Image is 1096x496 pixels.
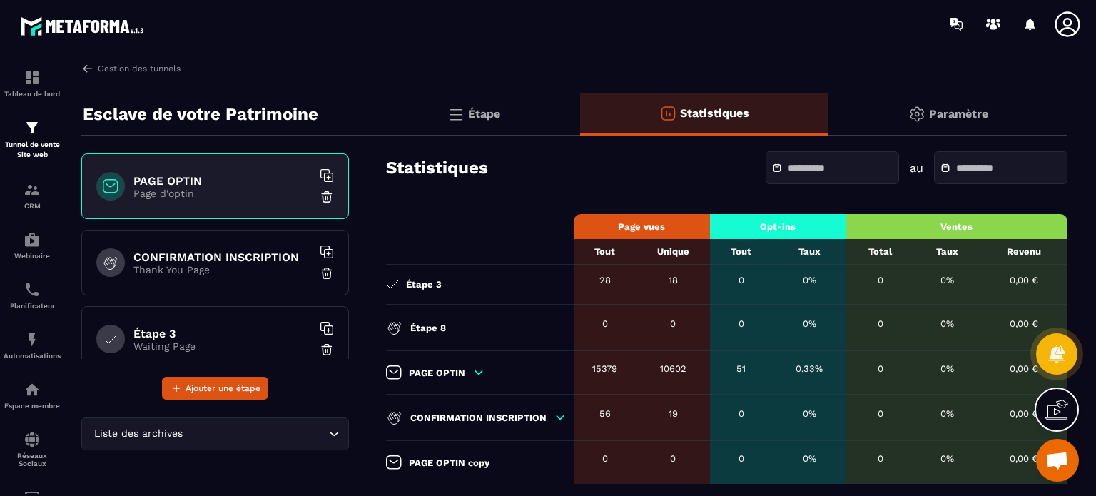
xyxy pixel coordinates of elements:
[581,408,629,419] div: 56
[779,408,839,419] div: 0%
[922,318,973,329] div: 0%
[922,275,973,285] div: 0%
[4,108,61,171] a: formationformationTunnel de vente Site web
[581,453,629,464] div: 0
[81,62,181,75] a: Gestion des tunnels
[4,420,61,478] a: social-networksocial-networkRéseaux Sociaux
[987,275,1060,285] div: 0,00 €
[24,181,41,198] img: formation
[4,402,61,410] p: Espace membre
[717,453,765,464] div: 0
[133,250,312,264] h6: CONFIRMATION INSCRIPTION
[853,453,908,464] div: 0
[320,190,334,204] img: trash
[410,323,446,333] p: Étape 8
[24,69,41,86] img: formation
[644,363,703,374] div: 10602
[186,381,260,395] span: Ajouter une étape
[4,320,61,370] a: automationsautomationsAutomatisations
[710,214,846,239] th: Opt-ins
[644,318,703,329] div: 0
[406,279,442,290] p: Étape 3
[644,275,703,285] div: 18
[4,302,61,310] p: Planificateur
[320,266,334,280] img: trash
[581,363,629,374] div: 15379
[409,368,465,378] p: PAGE OPTIN
[81,62,94,75] img: arrow
[4,202,61,210] p: CRM
[987,408,1060,419] div: 0,00 €
[24,231,41,248] img: automations
[710,239,772,265] th: Tout
[853,408,908,419] div: 0
[915,239,980,265] th: Taux
[4,221,61,270] a: automationsautomationsWebinaire
[133,327,312,340] h6: Étape 3
[4,252,61,260] p: Webinaire
[908,106,925,123] img: setting-gr.5f69749f.svg
[853,275,908,285] div: 0
[910,161,923,175] p: au
[91,426,186,442] span: Liste des archives
[20,13,148,39] img: logo
[186,426,325,442] input: Search for option
[922,363,973,374] div: 0%
[574,239,636,265] th: Tout
[4,270,61,320] a: schedulerschedulerPlanificateur
[853,363,908,374] div: 0
[468,107,500,121] p: Étape
[644,408,703,419] div: 19
[717,408,765,419] div: 0
[24,281,41,298] img: scheduler
[4,140,61,160] p: Tunnel de vente Site web
[24,381,41,398] img: automations
[1036,439,1079,482] div: Ouvrir le chat
[24,119,41,136] img: formation
[24,431,41,448] img: social-network
[4,90,61,98] p: Tableau de bord
[922,408,973,419] div: 0%
[980,239,1067,265] th: Revenu
[4,59,61,108] a: formationformationTableau de bord
[717,275,765,285] div: 0
[320,343,334,357] img: trash
[4,352,61,360] p: Automatisations
[410,413,547,423] p: CONFIRMATION INSCRIPTION
[83,100,318,128] p: Esclave de votre Patrimoine
[133,188,312,199] p: Page d'optin
[581,275,629,285] div: 28
[772,239,846,265] th: Taux
[574,214,710,239] th: Page vues
[4,171,61,221] a: formationformationCRM
[779,453,839,464] div: 0%
[846,214,1067,239] th: Ventes
[133,264,312,275] p: Thank You Page
[659,105,676,122] img: stats-o.f719a939.svg
[987,363,1060,374] div: 0,00 €
[81,417,349,450] div: Search for option
[581,318,629,329] div: 0
[779,363,839,374] div: 0.33%
[133,340,312,352] p: Waiting Page
[717,318,765,329] div: 0
[636,239,710,265] th: Unique
[644,453,703,464] div: 0
[779,318,839,329] div: 0%
[779,275,839,285] div: 0%
[922,453,973,464] div: 0%
[447,106,465,123] img: bars.0d591741.svg
[24,331,41,348] img: automations
[4,452,61,467] p: Réseaux Sociaux
[386,158,488,178] h3: Statistiques
[846,239,915,265] th: Total
[929,107,988,121] p: Paramètre
[409,457,489,468] p: PAGE OPTIN copy
[987,453,1060,464] div: 0,00 €
[162,377,268,400] button: Ajouter une étape
[680,106,749,120] p: Statistiques
[987,318,1060,329] div: 0,00 €
[133,174,312,188] h6: PAGE OPTIN
[4,370,61,420] a: automationsautomationsEspace membre
[853,318,908,329] div: 0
